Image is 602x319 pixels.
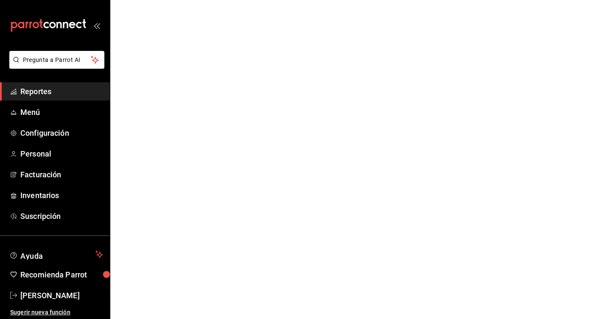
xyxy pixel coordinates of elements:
span: Pregunta a Parrot AI [23,56,91,64]
span: Recomienda Parrot [20,269,103,280]
span: Sugerir nueva función [10,308,103,317]
span: Reportes [20,86,103,97]
span: Menú [20,106,103,118]
button: open_drawer_menu [93,22,100,29]
span: [PERSON_NAME] [20,290,103,301]
span: Personal [20,148,103,159]
button: Pregunta a Parrot AI [9,51,104,69]
a: Pregunta a Parrot AI [6,62,104,70]
span: Ayuda [20,249,92,260]
span: Inventarios [20,190,103,201]
span: Configuración [20,127,103,139]
span: Suscripción [20,210,103,222]
span: Facturación [20,169,103,180]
